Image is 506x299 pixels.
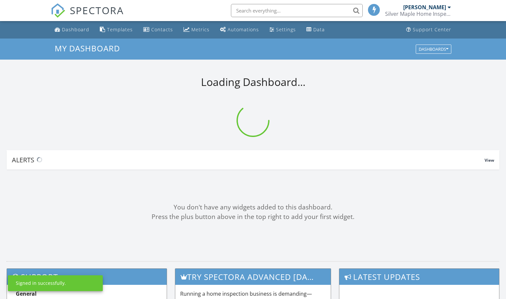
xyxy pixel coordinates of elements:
button: Dashboards [416,44,451,54]
span: View [485,157,494,163]
div: [PERSON_NAME] [403,4,446,11]
a: Data [304,24,327,36]
span: SPECTORA [70,3,124,17]
div: Automations [228,26,259,33]
a: Templates [97,24,135,36]
strong: General [16,290,37,297]
div: Metrics [191,26,210,33]
img: The Best Home Inspection Software - Spectora [51,3,65,18]
div: Dashboards [419,47,448,51]
a: Support Center [404,24,454,36]
div: Settings [276,26,296,33]
h3: Try spectora advanced [DATE] [175,269,331,285]
div: Contacts [151,26,173,33]
a: Metrics [181,24,212,36]
a: Settings [267,24,298,36]
a: Automations (Basic) [217,24,262,36]
a: Contacts [141,24,176,36]
a: SPECTORA [51,9,124,23]
input: Search everything... [231,4,363,17]
h3: Latest Updates [339,269,499,285]
a: Dashboard [52,24,92,36]
div: Press the plus button above in the top right to add your first widget. [7,212,499,222]
div: Dashboard [62,26,89,33]
div: Data [313,26,325,33]
div: You don't have any widgets added to this dashboard. [7,203,499,212]
div: Silver Maple Home Inspections LLC [385,11,451,17]
div: Templates [107,26,133,33]
div: Alerts [12,155,485,164]
div: Support Center [413,26,451,33]
span: My Dashboard [55,43,120,54]
div: Signed in successfully. [16,280,66,286]
h3: Support [7,269,167,285]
